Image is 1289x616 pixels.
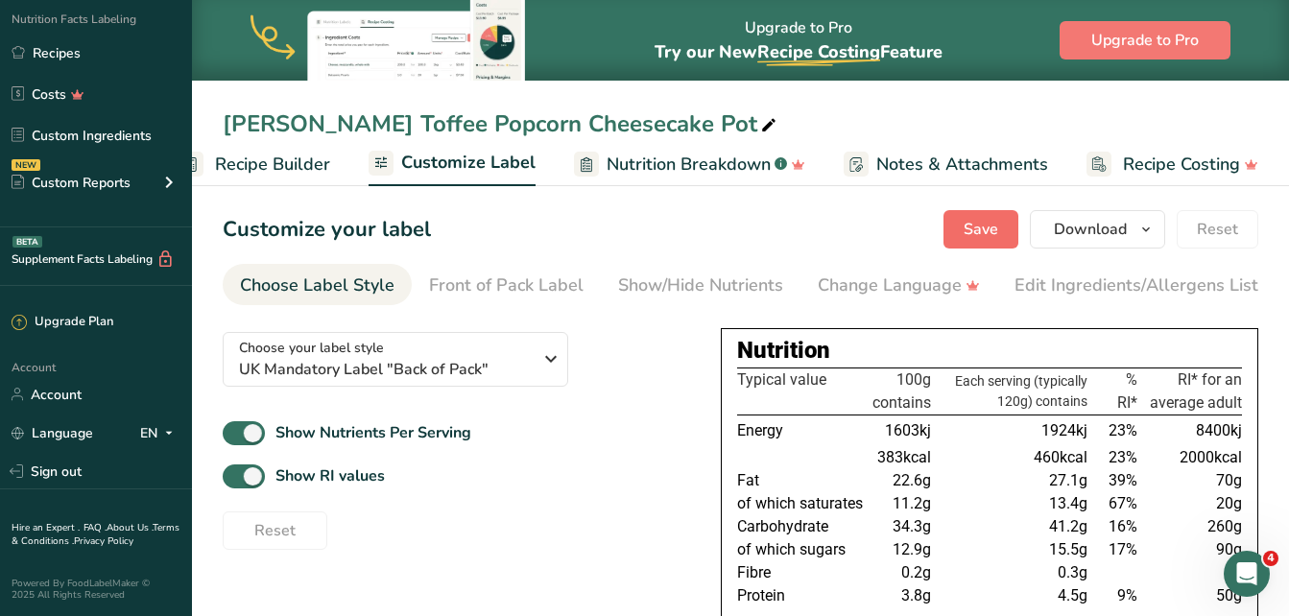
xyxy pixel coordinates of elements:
th: 100g contains [869,368,935,415]
div: BETA [12,236,42,248]
td: Protein [737,584,869,607]
span: 15.5g [1049,540,1087,558]
td: 70g [1141,469,1242,492]
span: 1603kj [885,421,931,439]
span: 1924kj [1041,421,1087,439]
td: 90g [1141,538,1242,561]
div: Upgrade to Pro [655,1,943,81]
span: Customize Label [401,150,536,176]
a: Nutrition Breakdown [574,143,805,186]
iframe: Intercom live chat [1224,551,1270,597]
a: About Us . [107,521,153,534]
button: Reset [223,511,327,550]
td: Energy [737,415,869,447]
h1: Customize your label [223,214,431,246]
td: 50g [1141,584,1242,607]
span: 0.2g [901,563,931,581]
span: 39% [1109,471,1137,489]
div: Upgrade Plan [12,313,113,332]
div: NEW [12,159,40,171]
span: RI* for an average adult [1150,370,1242,412]
button: Download [1030,210,1165,249]
div: Custom Reports [12,173,131,193]
span: Recipe Builder [215,152,330,178]
span: 11.2g [893,494,931,512]
span: 23% [1109,421,1137,439]
button: Choose your label style UK Mandatory Label "Back of Pack" [223,332,568,387]
td: 260g [1141,515,1242,538]
span: 67% [1109,494,1137,512]
span: 383kcal [877,448,931,466]
b: Show Nutrients Per Serving [275,422,471,443]
span: 22.6g [893,471,931,489]
span: 12.9g [893,540,931,558]
th: Each serving (typically 120g) contains [935,368,1091,415]
span: Try our New Feature [655,40,943,63]
span: 41.2g [1049,517,1087,535]
button: Upgrade to Pro [1060,21,1230,59]
span: Save [964,218,998,241]
a: Notes & Attachments [844,143,1048,186]
div: Front of Pack Label [429,272,584,298]
td: of which sugars [737,538,869,561]
span: Notes & Attachments [876,152,1048,178]
div: Edit Ingredients/Allergens List [1014,272,1258,298]
span: 23% [1109,448,1137,466]
td: Carbohydrate [737,515,869,538]
td: 2000kcal [1141,446,1242,469]
td: Fibre [737,561,869,584]
span: 9% [1117,586,1137,604]
span: Recipe Costing [757,40,880,63]
span: % RI* [1117,370,1137,412]
span: Reset [1197,218,1238,241]
span: Nutrition Breakdown [607,152,771,178]
span: 34.3g [893,517,931,535]
span: 460kcal [1034,448,1087,466]
span: 13.4g [1049,494,1087,512]
span: Upgrade to Pro [1091,29,1199,52]
a: Terms & Conditions . [12,521,179,548]
div: [PERSON_NAME] Toffee Popcorn Cheesecake Pot [223,107,780,141]
button: Reset [1177,210,1258,249]
td: 8400kj [1141,415,1242,447]
a: Language [12,416,93,450]
span: 4 [1263,551,1278,566]
div: Change Language [818,272,980,298]
span: 17% [1109,540,1137,558]
span: 27.1g [1049,471,1087,489]
div: Show/Hide Nutrients [618,272,783,298]
span: 3.8g [901,586,931,604]
td: Fat [737,469,869,492]
a: Hire an Expert . [12,521,80,534]
div: EN [140,421,180,444]
span: 4.5g [1058,586,1087,604]
span: 16% [1109,517,1137,535]
a: Recipe Costing [1086,143,1258,186]
a: Recipe Builder [179,143,330,186]
a: Privacy Policy [74,534,133,548]
div: Powered By FoodLabelMaker © 2025 All Rights Reserved [12,578,180,601]
button: Save [943,210,1018,249]
span: Recipe Costing [1123,152,1240,178]
span: Choose your label style [239,338,384,358]
div: Choose Label Style [240,272,394,298]
div: Nutrition [737,333,1242,367]
span: Reset [254,519,296,542]
td: 20g [1141,492,1242,515]
a: Customize Label [369,141,536,187]
span: 0.3g [1058,563,1087,581]
span: Download [1054,218,1127,241]
a: FAQ . [84,521,107,534]
td: of which saturates [737,492,869,515]
b: Show RI values [275,465,385,486]
span: UK Mandatory Label "Back of Pack" [239,358,532,381]
th: Typical value [737,368,869,415]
